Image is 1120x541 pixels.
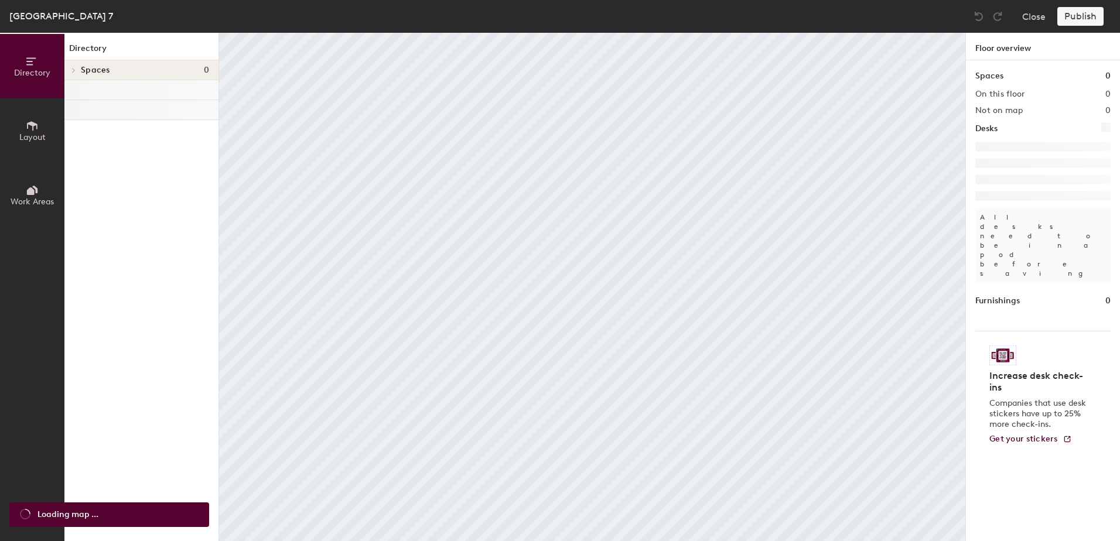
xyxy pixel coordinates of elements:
[81,66,110,75] span: Spaces
[1022,7,1046,26] button: Close
[204,66,209,75] span: 0
[1105,295,1111,307] h1: 0
[966,33,1120,60] h1: Floor overview
[989,345,1016,365] img: Sticker logo
[1105,106,1111,115] h2: 0
[989,434,1058,444] span: Get your stickers
[14,68,50,78] span: Directory
[64,42,218,60] h1: Directory
[37,508,98,521] span: Loading map ...
[219,33,965,541] canvas: Map
[989,434,1072,444] a: Get your stickers
[989,370,1090,393] h4: Increase desk check-ins
[975,295,1020,307] h1: Furnishings
[973,11,985,22] img: Undo
[992,11,1003,22] img: Redo
[11,197,54,207] span: Work Areas
[975,106,1023,115] h2: Not on map
[989,398,1090,430] p: Companies that use desk stickers have up to 25% more check-ins.
[1105,70,1111,83] h1: 0
[1105,90,1111,99] h2: 0
[975,208,1111,283] p: All desks need to be in a pod before saving
[975,90,1025,99] h2: On this floor
[975,70,1003,83] h1: Spaces
[975,122,998,135] h1: Desks
[9,9,113,23] div: [GEOGRAPHIC_DATA] 7
[19,132,46,142] span: Layout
